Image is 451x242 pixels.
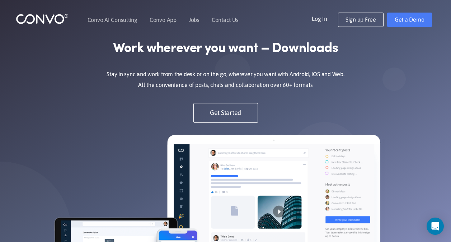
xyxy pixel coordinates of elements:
[95,69,357,90] p: Stay in sync and work from the desk or on the go, wherever you want with Android, IOS and Web. Al...
[212,17,239,23] a: Contact Us
[113,41,338,57] strong: Work wherever you want – Downloads
[16,13,69,24] img: logo_1.png
[193,103,258,123] a: Get Started
[88,17,137,23] a: Convo AI Consulting
[427,218,444,235] div: Open Intercom Messenger
[312,13,338,24] a: Log In
[387,13,432,27] a: Get a Demo
[189,17,199,23] a: Jobs
[150,17,177,23] a: Convo App
[338,13,384,27] a: Sign up Free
